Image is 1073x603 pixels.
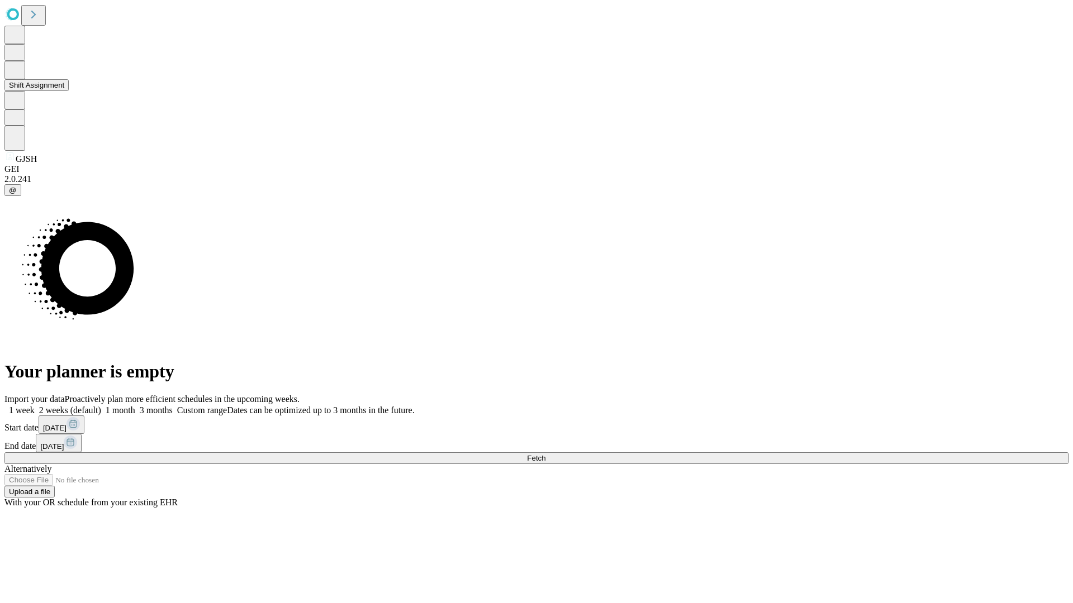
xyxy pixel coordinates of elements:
[177,405,227,415] span: Custom range
[4,174,1069,184] div: 2.0.241
[4,415,1069,434] div: Start date
[16,154,37,164] span: GJSH
[36,434,82,452] button: [DATE]
[140,405,173,415] span: 3 months
[4,497,178,507] span: With your OR schedule from your existing EHR
[4,394,65,404] span: Import your data
[527,454,545,462] span: Fetch
[43,424,67,432] span: [DATE]
[4,164,1069,174] div: GEI
[9,405,35,415] span: 1 week
[9,186,17,194] span: @
[39,415,84,434] button: [DATE]
[4,79,69,91] button: Shift Assignment
[65,394,300,404] span: Proactively plan more efficient schedules in the upcoming weeks.
[4,486,55,497] button: Upload a file
[4,434,1069,452] div: End date
[106,405,135,415] span: 1 month
[39,405,101,415] span: 2 weeks (default)
[4,361,1069,382] h1: Your planner is empty
[40,442,64,451] span: [DATE]
[4,452,1069,464] button: Fetch
[4,184,21,196] button: @
[227,405,414,415] span: Dates can be optimized up to 3 months in the future.
[4,464,51,473] span: Alternatively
